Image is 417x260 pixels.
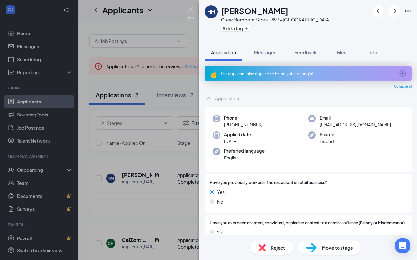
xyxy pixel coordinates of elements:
[390,7,398,15] svg: ArrowRight
[205,94,212,102] svg: ChevronUp
[207,8,215,15] div: MM
[295,49,317,55] span: Feedback
[254,49,276,55] span: Messages
[217,188,225,196] span: Yes
[217,229,224,236] span: Yes
[388,5,400,17] button: ArrowRight
[404,7,412,15] svg: Ellipses
[224,138,251,144] span: [DATE]
[210,220,405,226] span: Have you ever been charged, convicted, or pled no contest to a criminal offense (Felony or Misdem...
[320,138,334,144] span: Indeed
[337,49,346,55] span: Files
[320,121,391,128] span: [EMAIL_ADDRESS][DOMAIN_NAME]
[221,16,330,23] div: Crew Member at Store 1893 - [GEOGRAPHIC_DATA]
[211,49,236,55] span: Application
[224,148,265,154] span: Preferred language
[244,26,248,30] svg: Plus
[220,71,395,76] div: This applicant also applied to 1 other job posting(s)
[395,238,410,253] div: Open Intercom Messenger
[221,25,250,32] button: PlusAdd a tag
[221,5,288,16] h1: [PERSON_NAME]
[320,131,334,138] span: Source
[224,155,265,161] span: English
[210,180,327,186] span: Have you previously worked in the restaurant or retail business?
[271,244,285,251] span: Reject
[320,115,391,121] span: Email
[394,84,412,89] span: Collapse all
[368,49,377,55] span: Info
[215,95,239,102] div: Application
[322,244,353,251] span: Move to stage
[373,5,384,17] button: ArrowLeftNew
[399,70,407,77] svg: ArrowCircle
[224,131,251,138] span: Applied date
[224,121,263,128] span: [PHONE_NUMBER]
[224,115,263,121] span: Phone
[375,7,382,15] svg: ArrowLeftNew
[217,198,223,205] span: No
